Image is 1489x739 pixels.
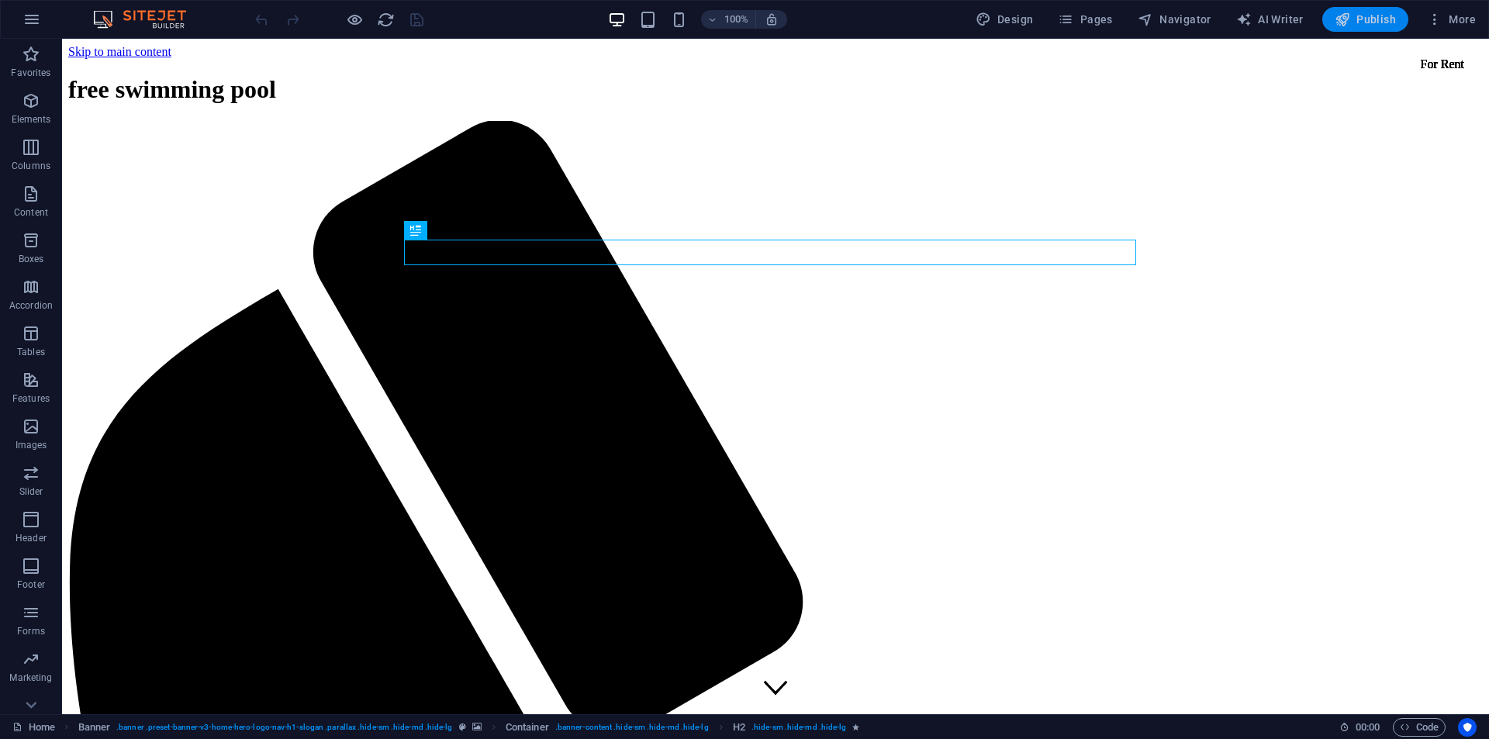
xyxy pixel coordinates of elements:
span: . hide-sm .hide-md .hide-lg [751,718,846,737]
span: Click to select. Double-click to edit [506,718,549,737]
div: For Rent [1346,12,1415,39]
i: Reload page [377,11,395,29]
p: Slider [19,485,43,498]
h6: 100% [724,10,749,29]
p: Boxes [19,253,44,265]
span: 00 00 [1356,718,1380,737]
p: Content [14,206,48,219]
button: Navigator [1131,7,1218,32]
button: Publish [1322,7,1408,32]
button: AI Writer [1230,7,1310,32]
i: This element is a customizable preset [459,723,466,731]
span: Code [1400,718,1439,737]
button: reload [376,10,395,29]
p: Images [16,439,47,451]
button: Pages [1052,7,1118,32]
p: Footer [17,578,45,591]
button: Usercentrics [1458,718,1477,737]
span: Publish [1335,12,1396,27]
button: Click here to leave preview mode and continue editing [345,10,364,29]
i: Element contains an animation [852,723,859,731]
span: Click to select. Double-click to edit [78,718,111,737]
p: Forms [17,625,45,637]
p: Favorites [11,67,50,79]
span: . banner .preset-banner-v3-home-hero-logo-nav-h1-slogan .parallax .hide-sm .hide-md .hide-lg [116,718,452,737]
h6: Session time [1339,718,1380,737]
div: Design (Ctrl+Alt+Y) [969,7,1040,32]
span: More [1427,12,1476,27]
span: Navigator [1138,12,1211,27]
span: Design [976,12,1034,27]
p: Header [16,532,47,544]
p: Accordion [9,299,53,312]
span: AI Writer [1236,12,1304,27]
p: Elements [12,113,51,126]
span: Pages [1058,12,1112,27]
span: Click to select. Double-click to edit [733,718,745,737]
button: Code [1393,718,1446,737]
a: Click to cancel selection. Double-click to open Pages [12,718,55,737]
p: Tables [17,346,45,358]
p: Columns [12,160,50,172]
i: This element contains a background [472,723,482,731]
p: Marketing [9,672,52,684]
a: Skip to main content [6,6,109,19]
nav: breadcrumb [78,718,860,737]
button: 100% [701,10,756,29]
button: Design [969,7,1040,32]
button: More [1421,7,1482,32]
p: Features [12,392,50,405]
i: On resize automatically adjust zoom level to fit chosen device. [765,12,779,26]
span: . banner-content .hide-sm .hide-md .hide-lg [555,718,709,737]
img: Editor Logo [89,10,206,29]
span: : [1366,721,1369,733]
